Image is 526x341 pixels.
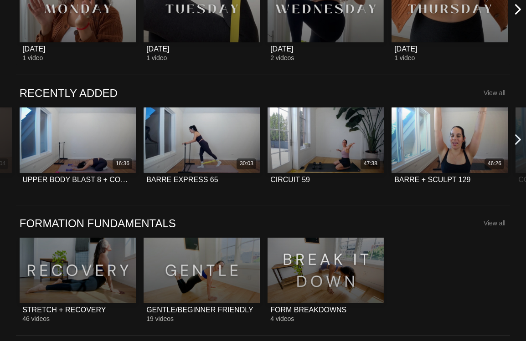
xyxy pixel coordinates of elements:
span: 2 videos [270,54,294,61]
a: BARRE EXPRESS 6530:03BARRE EXPRESS 65 [144,107,260,192]
a: STRETCH + RECOVERYSTRETCH + RECOVERY46 videos [20,238,136,322]
div: GENTLE/BEGINNER FRIENDLY [146,305,253,314]
a: FORM BREAKDOWNSFORM BREAKDOWNS4 videos [268,238,384,322]
span: 1 video [394,54,415,61]
span: 1 video [22,54,43,61]
div: [DATE] [270,45,293,53]
span: 46 videos [22,315,50,322]
div: 30:03 [240,160,253,168]
span: 19 videos [146,315,174,322]
div: BARRE + SCULPT 129 [394,175,470,184]
a: View all [484,219,505,227]
a: CIRCUIT 5947:38CIRCUIT 59 [268,107,384,192]
a: FORMATION FUNDAMENTALS [20,216,176,230]
span: 1 video [146,54,167,61]
a: View all [484,89,505,97]
div: 47:38 [364,160,377,168]
div: BARRE EXPRESS 65 [146,175,218,184]
div: CIRCUIT 59 [270,175,310,184]
div: UPPER BODY BLAST 8 + COOLDOWN [22,175,133,184]
div: [DATE] [22,45,45,53]
div: 16:36 [116,160,129,168]
div: STRETCH + RECOVERY [22,305,106,314]
span: 4 videos [270,315,294,322]
div: [DATE] [394,45,417,53]
a: BARRE + SCULPT 12946:26BARRE + SCULPT 129 [392,107,508,192]
a: RECENTLY ADDED [20,86,118,100]
a: UPPER BODY BLAST 8 + COOLDOWN16:36UPPER BODY BLAST 8 + COOLDOWN [20,107,136,192]
div: [DATE] [146,45,169,53]
a: GENTLE/BEGINNER FRIENDLYGENTLE/BEGINNER FRIENDLY19 videos [144,238,260,322]
div: FORM BREAKDOWNS [270,305,346,314]
div: 46:26 [488,160,501,168]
